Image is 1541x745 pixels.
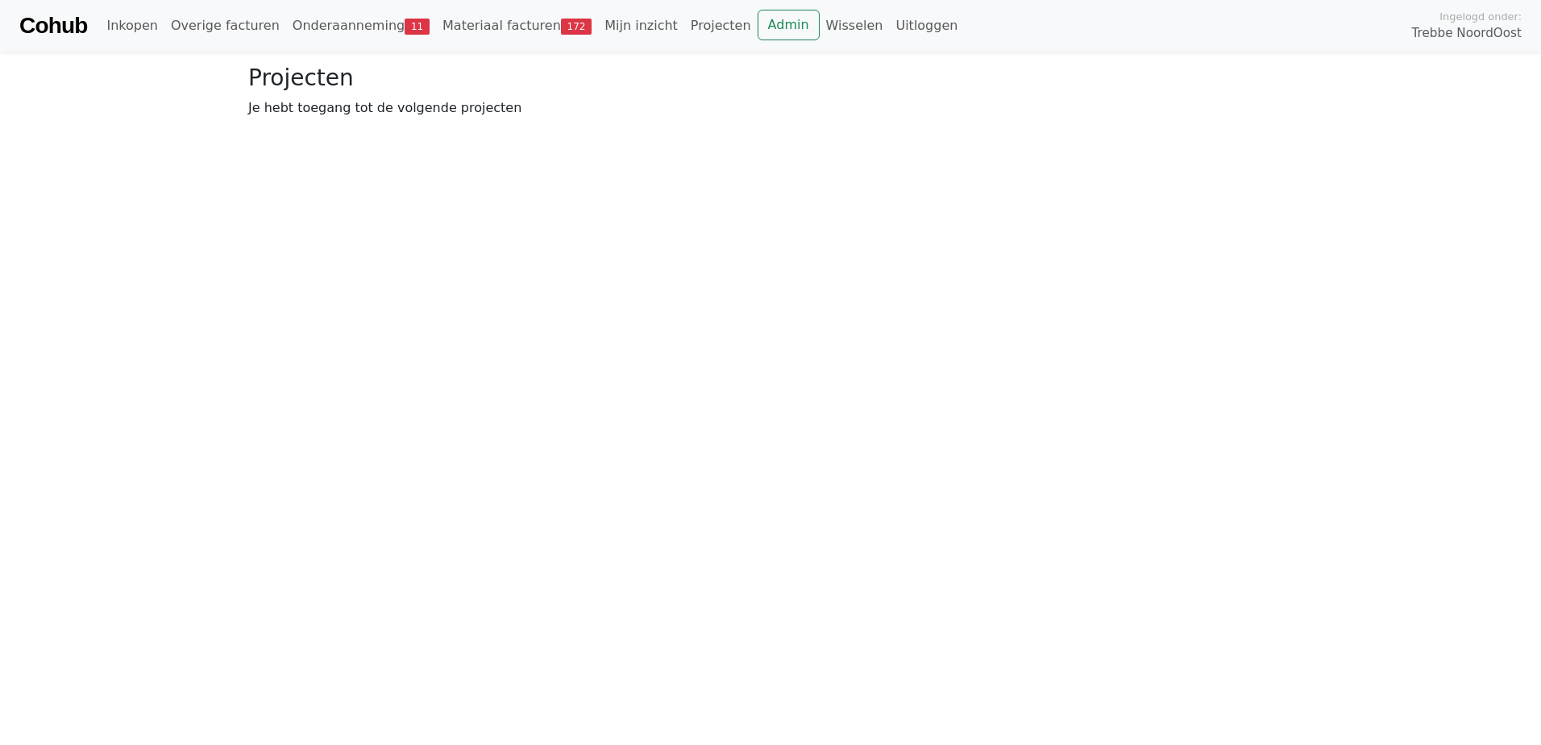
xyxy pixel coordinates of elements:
[598,10,684,42] a: Mijn inzicht
[248,65,1293,92] h3: Projecten
[405,19,430,35] span: 11
[758,10,820,40] a: Admin
[1439,9,1522,24] span: Ingelogd onder:
[684,10,758,42] a: Projecten
[286,10,436,42] a: Onderaanneming11
[164,10,286,42] a: Overige facturen
[100,10,164,42] a: Inkopen
[248,98,1293,118] p: Je hebt toegang tot de volgende projecten
[436,10,598,42] a: Materiaal facturen172
[19,6,87,45] a: Cohub
[1412,24,1522,43] span: Trebbe NoordOost
[889,10,964,42] a: Uitloggen
[820,10,890,42] a: Wisselen
[561,19,592,35] span: 172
